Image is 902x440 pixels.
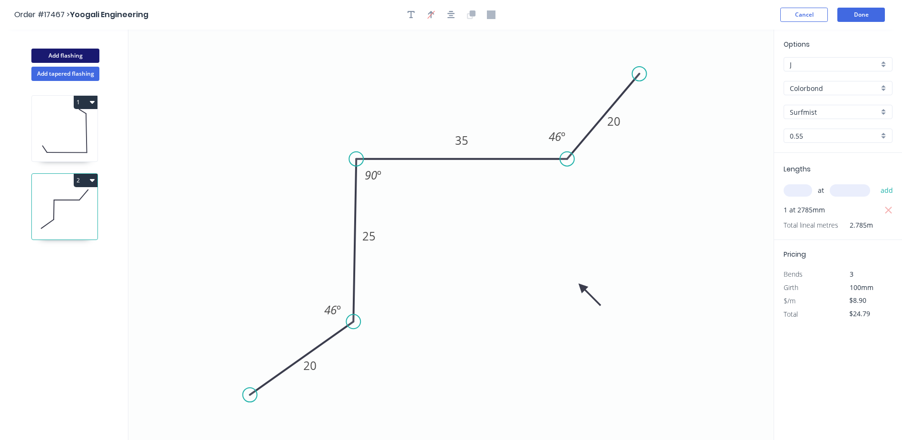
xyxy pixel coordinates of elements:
tspan: 46 [324,302,337,318]
tspan: º [377,167,381,183]
button: Add tapered flashing [31,67,99,81]
span: 100mm [850,283,873,292]
input: Material [790,83,879,93]
span: Total [784,310,798,319]
span: 2.785m [838,219,873,232]
span: Order #17467 > [14,9,70,20]
tspan: º [561,129,565,144]
span: $/m [784,296,795,305]
tspan: 90 [365,167,377,183]
tspan: 25 [362,228,376,244]
tspan: 20 [607,113,621,129]
span: Yoogali Engineering [70,9,148,20]
button: Cancel [780,8,828,22]
input: Thickness [790,131,879,141]
svg: 0 [128,30,774,440]
span: Pricing [784,250,806,259]
button: 1 [74,96,97,109]
span: Lengths [784,164,811,174]
button: 2 [74,174,97,187]
input: Price level [790,60,879,70]
input: Colour [790,107,879,117]
button: Add flashing [31,49,99,63]
span: Options [784,40,810,49]
tspan: º [337,302,341,318]
tspan: 35 [455,132,468,148]
span: at [818,184,824,197]
span: Total lineal metres [784,219,838,232]
span: Girth [784,283,798,292]
button: Done [837,8,885,22]
tspan: 20 [303,358,317,373]
tspan: 46 [549,129,562,144]
button: add [876,182,898,199]
span: Bends [784,270,803,279]
span: 3 [850,270,854,279]
span: 1 at 2785mm [784,203,825,217]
